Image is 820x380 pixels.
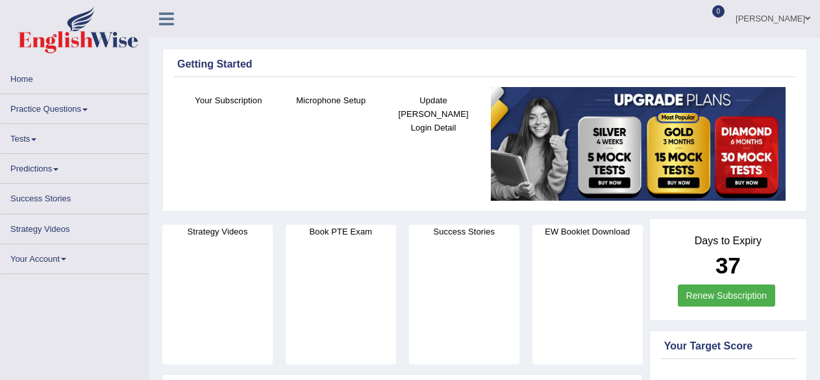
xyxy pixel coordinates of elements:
h4: EW Booklet Download [532,225,643,238]
a: Success Stories [1,184,149,209]
a: Practice Questions [1,94,149,120]
div: Getting Started [177,57,792,72]
b: 37 [715,253,741,278]
h4: Your Subscription [184,94,273,107]
a: Strategy Videos [1,214,149,240]
h4: Microphone Setup [286,94,376,107]
a: Predictions [1,154,149,179]
a: Your Account [1,244,149,270]
a: Tests [1,124,149,149]
img: small5.jpg [491,87,786,201]
a: Renew Subscription [678,285,776,307]
h4: Strategy Videos [162,225,273,238]
h4: Success Stories [409,225,519,238]
h4: Update [PERSON_NAME] Login Detail [389,94,478,134]
a: Home [1,64,149,90]
div: Your Target Score [664,338,792,354]
span: 0 [712,5,725,18]
h4: Days to Expiry [664,235,792,247]
h4: Book PTE Exam [286,225,396,238]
